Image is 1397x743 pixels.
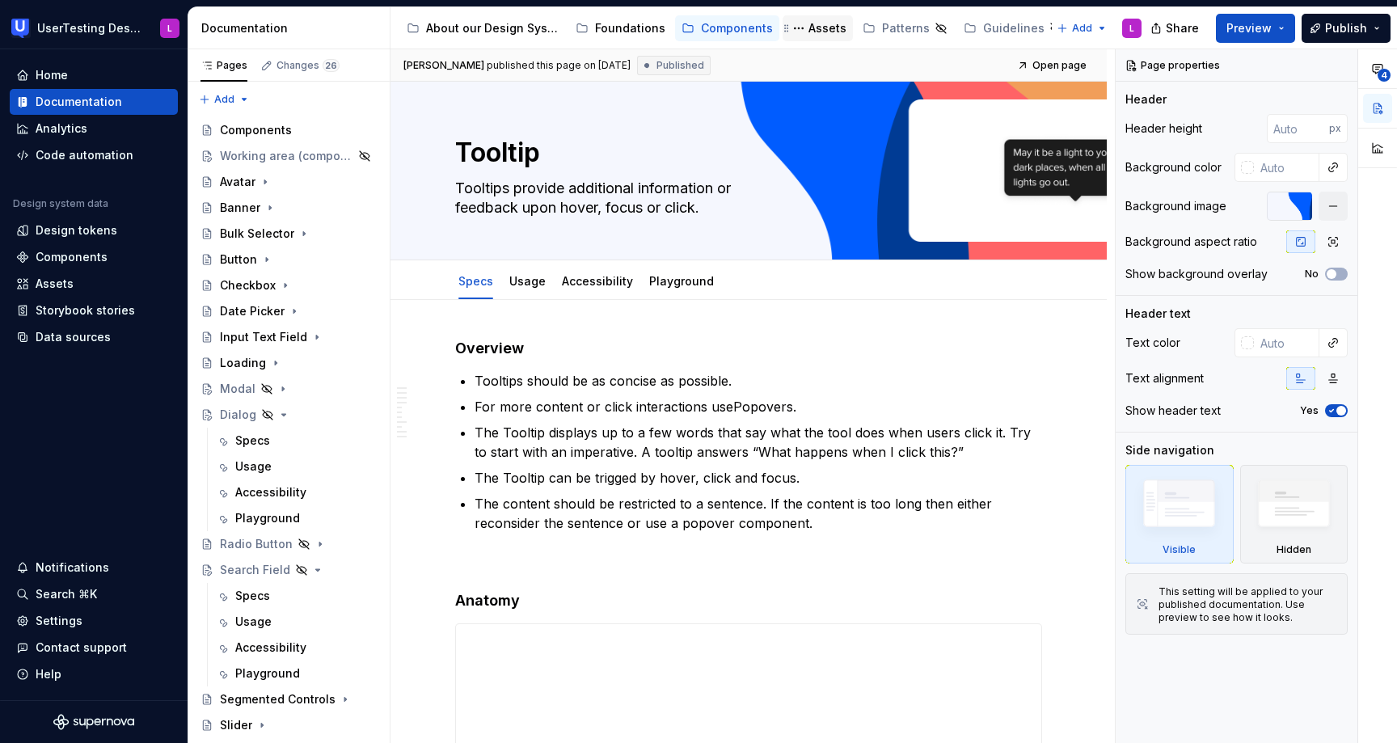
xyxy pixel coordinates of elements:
button: UserTesting Design SystemL [3,11,184,45]
div: L [167,22,172,35]
div: This setting will be applied to your published documentation. Use preview to see how it looks. [1159,585,1337,624]
p: The content should be restricted to a sentence. If the content is too long then either reconsider... [475,494,1042,533]
a: Playground [649,274,714,288]
div: Segmented Controls [220,691,336,707]
div: Visible [1163,543,1196,556]
a: Playground [209,505,383,531]
div: Radio Button [220,536,293,552]
p: The Tooltip can be trigged by hover, click and focus. [475,468,1042,488]
div: Documentation [36,94,122,110]
a: Components [10,244,178,270]
span: Share [1166,20,1199,36]
a: Code automation [10,142,178,168]
button: Help [10,661,178,687]
a: Modal [194,376,383,402]
a: Accessibility [562,274,633,288]
a: Assets [783,15,853,41]
a: Banner [194,195,383,221]
span: Open page [1032,59,1087,72]
div: Input Text Field [220,329,307,345]
div: Side navigation [1125,442,1214,458]
div: Patterns [882,20,930,36]
p: For more content or click interactions use . [475,397,1042,416]
div: Visible [1125,465,1234,564]
button: Add [1052,17,1112,40]
div: Code automation [36,147,133,163]
img: 41adf70f-fc1c-4662-8e2d-d2ab9c673b1b.png [11,19,31,38]
a: Usage [209,609,383,635]
div: Background image [1125,198,1226,214]
div: Specs [235,433,270,449]
a: Working area (components) [194,143,383,169]
div: Accessibility [555,264,639,298]
a: Patterns [856,15,954,41]
h4: Overview [455,339,1042,358]
div: Guidelines [983,20,1045,36]
a: Assets [10,271,178,297]
div: Components [36,249,108,265]
div: Show header text [1125,403,1221,419]
div: Specs [452,264,500,298]
a: Checkbox [194,272,383,298]
a: Open page [1012,54,1094,77]
div: Usage [235,458,272,475]
a: Search Field [194,557,383,583]
span: [PERSON_NAME] [403,59,484,72]
a: Analytics [10,116,178,141]
h4: Anatomy [455,591,1042,610]
div: Home [36,67,68,83]
p: The Tooltip displays up to a few words that say what the tool does when users click it. Try to st... [475,423,1042,462]
a: About our Design System [400,15,566,41]
a: Bulk Selector [194,221,383,247]
div: L [1129,22,1134,35]
div: Pages [200,59,247,72]
a: Loading [194,350,383,376]
div: Specs [235,588,270,604]
a: Specs [458,274,493,288]
div: Text color [1125,335,1180,351]
p: px [1329,122,1341,135]
p: Tooltips should be as concise as possible. [475,371,1042,390]
div: Analytics [36,120,87,137]
a: Dialog [194,402,383,428]
button: Preview [1216,14,1295,43]
div: Header height [1125,120,1202,137]
div: Components [220,122,292,138]
div: Hidden [1240,465,1348,564]
textarea: Tooltips provide additional information or feedback upon hover, focus or click. [452,175,1039,221]
div: Background color [1125,159,1222,175]
a: Segmented Controls [194,686,383,712]
input: Auto [1254,328,1319,357]
svg: Supernova Logo [53,714,134,730]
div: Playground [643,264,720,298]
input: Auto [1254,153,1319,182]
a: Settings [10,608,178,634]
div: Playground [235,510,300,526]
commenthighlight: Popovers [733,399,793,415]
span: Published [656,59,704,72]
a: Design tokens [10,217,178,243]
div: Storybook stories [36,302,135,319]
div: Design tokens [36,222,117,239]
div: UserTesting Design System [37,20,141,36]
a: Specs [209,583,383,609]
div: Usage [235,614,272,630]
a: Documentation [10,89,178,115]
div: Accessibility [235,484,306,500]
div: published this page on [DATE] [487,59,631,72]
a: Playground [209,661,383,686]
span: Add [1072,22,1092,35]
div: Checkbox [220,277,276,293]
a: Components [675,15,779,41]
button: Publish [1302,14,1391,43]
a: Avatar [194,169,383,195]
button: Share [1142,14,1209,43]
div: Background aspect ratio [1125,234,1257,250]
a: Button [194,247,383,272]
div: Date Picker [220,303,285,319]
a: Date Picker [194,298,383,324]
button: Notifications [10,555,178,580]
div: Notifications [36,559,109,576]
div: Hidden [1277,543,1311,556]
